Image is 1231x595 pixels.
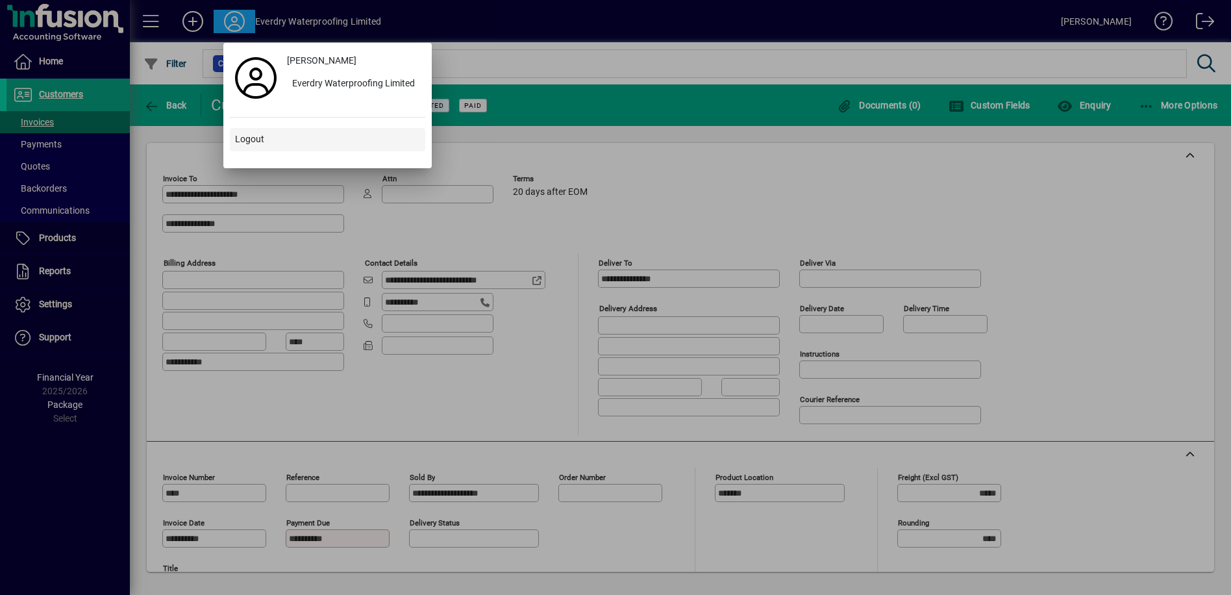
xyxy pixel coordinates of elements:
button: Everdry Waterproofing Limited [282,73,425,96]
span: [PERSON_NAME] [287,54,356,68]
a: Profile [230,66,282,90]
a: [PERSON_NAME] [282,49,425,73]
span: Logout [235,133,264,146]
button: Logout [230,128,425,151]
